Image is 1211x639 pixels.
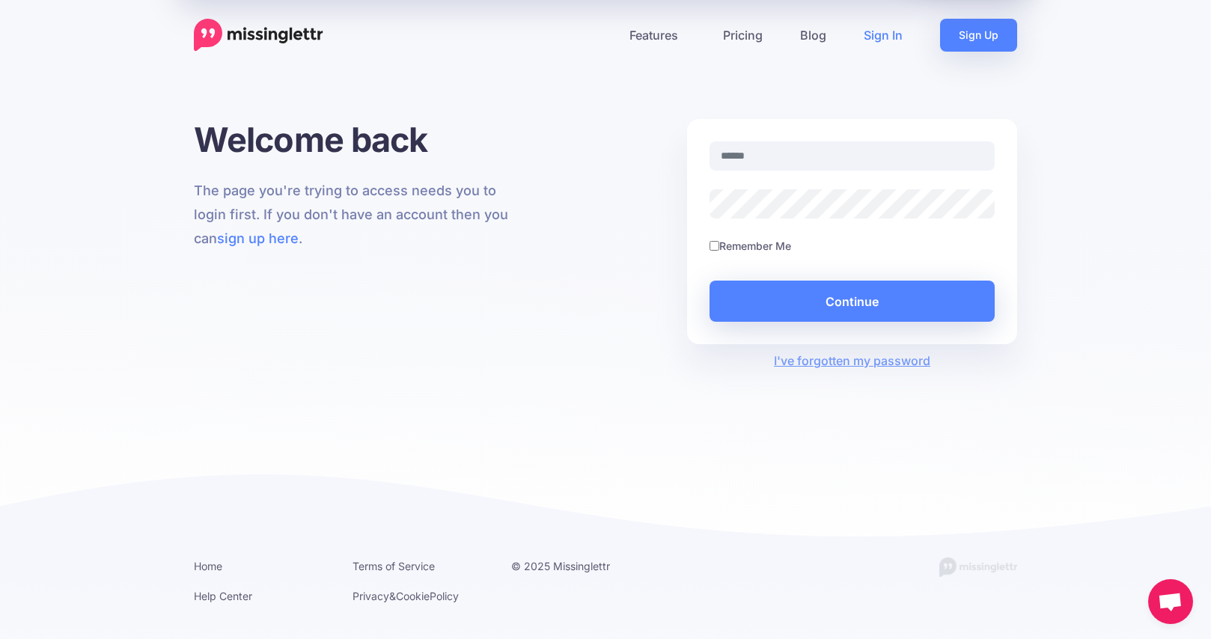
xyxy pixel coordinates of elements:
[194,179,524,251] p: The page you're trying to access needs you to login first. If you don't have an account then you ...
[511,557,647,575] li: © 2025 Missinglettr
[194,560,222,572] a: Home
[611,19,704,52] a: Features
[940,19,1017,52] a: Sign Up
[774,353,930,368] a: I've forgotten my password
[217,230,299,246] a: sign up here
[353,587,489,605] li: & Policy
[194,590,252,602] a: Help Center
[353,590,389,602] a: Privacy
[781,19,845,52] a: Blog
[845,19,921,52] a: Sign In
[710,281,995,322] button: Continue
[1148,579,1193,624] a: Open chat
[353,560,435,572] a: Terms of Service
[704,19,781,52] a: Pricing
[396,590,430,602] a: Cookie
[719,237,791,254] label: Remember Me
[194,119,524,160] h1: Welcome back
